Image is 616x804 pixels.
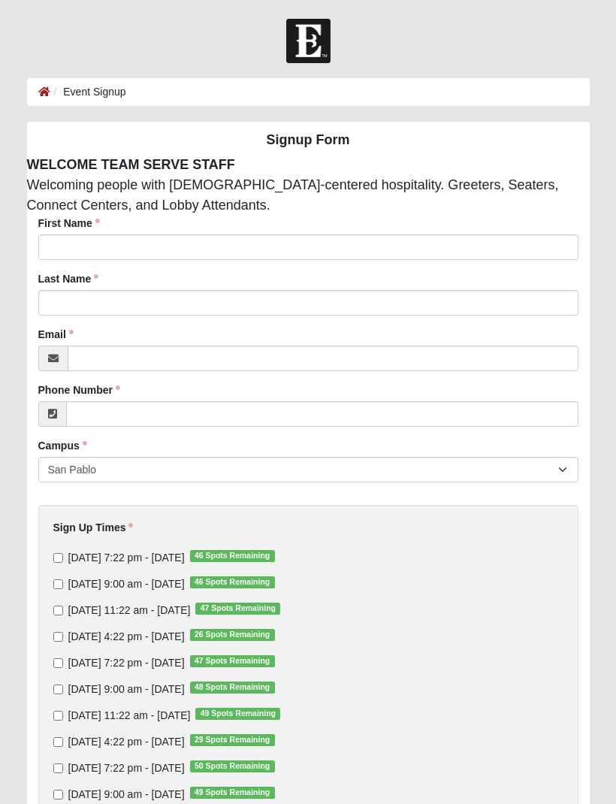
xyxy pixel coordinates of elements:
span: [DATE] 4:22 pm - [DATE] [68,630,185,642]
span: [DATE] 11:22 am - [DATE] [68,709,191,721]
span: 50 Spots Remaining [190,760,275,772]
span: [DATE] 9:00 am - [DATE] [68,578,185,590]
span: [DATE] 7:22 pm - [DATE] [68,552,185,564]
input: [DATE] 4:22 pm - [DATE]26 Spots Remaining [53,632,63,642]
input: [DATE] 11:22 am - [DATE]49 Spots Remaining [53,711,63,721]
input: [DATE] 4:22 pm - [DATE]29 Spots Remaining [53,737,63,747]
label: Phone Number [38,382,121,397]
h4: Signup Form [27,132,590,149]
strong: WELCOME TEAM SERVE STAFF [27,157,235,172]
span: 48 Spots Remaining [190,682,275,694]
input: [DATE] 9:00 am - [DATE]48 Spots Remaining [53,685,63,694]
input: [DATE] 9:00 am - [DATE]46 Spots Remaining [53,579,63,589]
label: Email [38,327,74,342]
span: 49 Spots Remaining [190,787,275,799]
span: [DATE] 7:22 pm - [DATE] [68,762,185,774]
span: 29 Spots Remaining [190,734,275,746]
span: [DATE] 4:22 pm - [DATE] [68,736,185,748]
label: First Name [38,216,100,231]
input: [DATE] 7:22 pm - [DATE]50 Spots Remaining [53,763,63,773]
span: [DATE] 7:22 pm - [DATE] [68,657,185,669]
input: [DATE] 9:00 am - [DATE]49 Spots Remaining [53,790,63,799]
span: 26 Spots Remaining [190,629,275,641]
li: Event Signup [50,84,126,100]
span: [DATE] 9:00 am - [DATE] [68,788,185,800]
span: [DATE] 11:22 am - [DATE] [68,604,191,616]
span: 47 Spots Remaining [195,603,280,615]
label: Campus [38,438,87,453]
label: Last Name [38,271,99,286]
label: Sign Up Times [53,520,134,535]
div: Welcoming people with [DEMOGRAPHIC_DATA]-centered hospitality. Greeters, Seaters, Connect Centers... [16,155,601,216]
input: [DATE] 11:22 am - [DATE]47 Spots Remaining [53,606,63,615]
img: Church of Eleven22 Logo [286,19,331,63]
input: [DATE] 7:22 pm - [DATE]47 Spots Remaining [53,658,63,668]
span: 47 Spots Remaining [190,655,275,667]
span: 49 Spots Remaining [195,708,280,720]
span: 46 Spots Remaining [190,550,275,562]
input: [DATE] 7:22 pm - [DATE]46 Spots Remaining [53,553,63,563]
span: 46 Spots Remaining [190,576,275,588]
span: [DATE] 9:00 am - [DATE] [68,683,185,695]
